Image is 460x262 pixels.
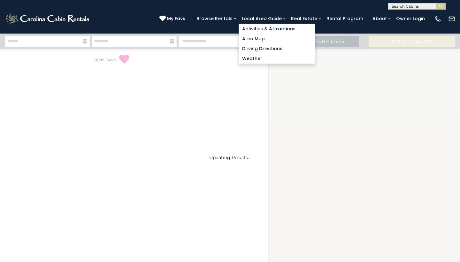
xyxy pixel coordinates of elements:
[159,15,187,22] a: My Favs
[434,15,441,22] img: phone-regular-white.png
[448,15,455,22] img: mail-regular-white.png
[323,14,366,24] a: Rental Program
[288,14,320,24] a: Real Estate
[193,14,236,24] a: Browse Rentals
[239,14,285,24] a: Local Area Guide
[239,24,315,34] a: Activities & Attractions
[239,34,315,44] a: Area Map
[167,15,185,22] span: My Favs
[393,14,428,24] a: Owner Login
[239,54,315,64] a: Weather
[369,14,390,24] a: About
[5,12,91,25] img: White-1-2.png
[239,44,315,54] a: Driving Directions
